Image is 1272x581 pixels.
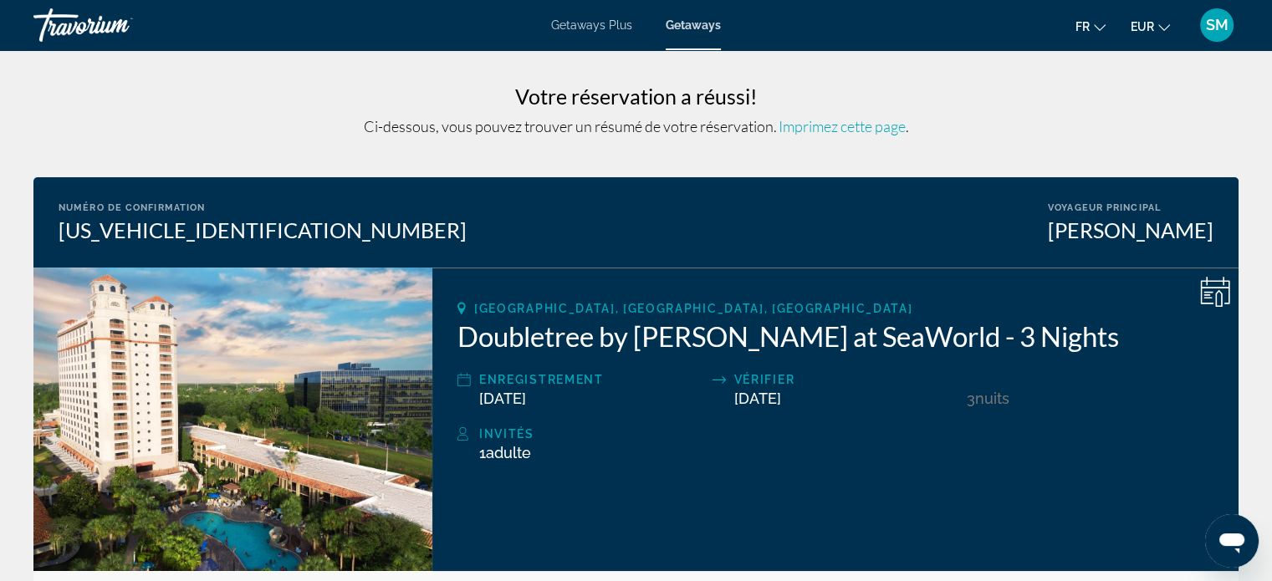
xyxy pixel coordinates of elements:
div: Voyageur principal [1048,202,1213,213]
span: Ci-dessous, vous pouvez trouver un résumé de votre réservation. [364,117,777,135]
div: Numéro de confirmation [59,202,467,213]
div: [US_VEHICLE_IDENTIFICATION_NUMBER] [59,217,467,242]
a: Getaways Plus [551,18,632,32]
span: nuits [975,390,1009,407]
span: Adulte [486,444,531,461]
h3: Votre réservation a réussi! [33,84,1239,109]
span: [DATE] [734,390,781,407]
span: [DATE] [479,390,526,407]
img: Doubletree by Hilton Orlando at SeaWorld - 3 Nights [33,268,432,571]
span: 3 [967,390,975,407]
h2: Doubletree by [PERSON_NAME] at SeaWorld - 3 Nights [457,319,1213,353]
a: Getaways [666,18,721,32]
button: User Menu [1195,8,1239,43]
iframe: Bouton de lancement de la fenêtre de messagerie [1205,514,1259,568]
div: [PERSON_NAME] [1048,217,1213,242]
span: Imprimez cette page [779,117,906,135]
button: Change currency [1131,14,1170,38]
span: [GEOGRAPHIC_DATA], [GEOGRAPHIC_DATA], [GEOGRAPHIC_DATA] [474,302,912,315]
div: Vérifier [734,369,959,390]
span: SM [1206,17,1229,33]
div: Invités [479,424,1213,444]
span: . [779,117,909,135]
a: Travorium [33,3,201,47]
div: Enregistrement [479,369,704,390]
span: fr [1075,20,1090,33]
button: Change language [1075,14,1106,38]
span: EUR [1131,20,1154,33]
span: 1 [479,444,531,461]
